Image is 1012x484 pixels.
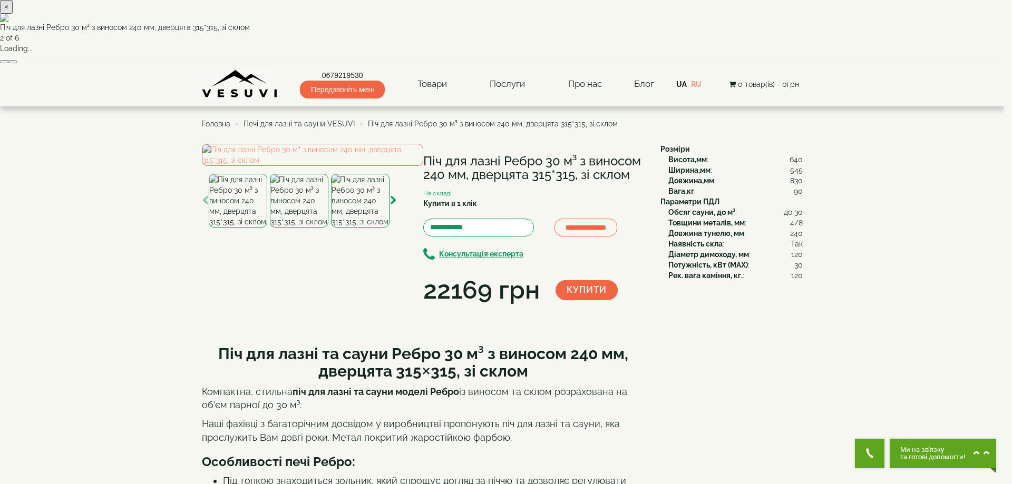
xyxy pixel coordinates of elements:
a: Головна [202,120,230,128]
img: Піч для лазні Ребро 30 м³ з виносом 240 мм, дверцята 315*315, зі склом [331,174,390,228]
strong: Піч для лазні та сауни Ребро 30 м³ з виносом 240 мм, дверцята 315×315, зі склом [218,344,628,380]
span: 830 [790,175,803,186]
b: Висота,мм [668,155,707,164]
b: Ширина,мм [668,166,711,174]
b: Довжина,мм [668,176,714,185]
div: : [668,249,803,260]
img: Завод VESUVI [202,70,278,98]
h1: Піч для лазні Ребро 30 м³ з виносом 240 мм, дверцята 315*315, зі склом [423,154,645,182]
span: 240 [790,228,803,239]
strong: піч для лазні та сауни моделі Ребро [293,386,459,397]
b: Консультація експерта [439,250,523,259]
b: Потужність, кВт (MAX) [668,261,748,269]
b: Розміри [660,145,690,153]
p: Компактна, стильна із виносом та склом розрахована на об'єм парної до 30 м³. [202,385,645,412]
b: Обсяг сауни, до м³ [668,208,735,216]
a: Про нас [558,72,612,96]
a: UA [676,80,687,88]
button: Next (Right arrow key) [8,60,17,63]
a: Печі для лазні та сауни VESUVI [244,120,355,128]
img: Піч для лазні Ребро 30 м³ з виносом 240 мм, дверцята 315*315, зі склом [202,144,423,166]
small: На складі [423,190,452,197]
div: : [668,270,803,281]
span: та готові допомогти! [900,453,965,461]
span: 4/8 [790,218,803,228]
div: : [668,260,803,270]
b: Вага,кг [668,187,694,195]
b: Наявність скла [668,240,723,248]
button: Chat button [890,439,996,468]
div: : [668,186,803,196]
div: : [668,207,803,218]
div: : [668,154,803,165]
div: : [668,165,803,175]
span: 120 [791,249,803,260]
p: Наші фахівці з багаторічним досвідом у виробництві пропонують піч для лазні та сауни, яка прослуж... [202,417,645,444]
button: 0 товар(ів) - 0грн [726,78,802,90]
b: Товщини металів, мм [668,219,745,227]
span: Так [791,239,803,249]
label: Купити в 1 клік [423,198,477,209]
span: 120 [791,270,803,281]
div: : [668,218,803,228]
a: 0679219530 [300,70,385,81]
span: 640 [790,154,803,165]
span: 545 [790,165,803,175]
span: Піч для лазні Ребро 30 м³ з виносом 240 мм, дверцята 315*315, зі склом [368,120,618,128]
a: Товари [407,72,458,96]
a: Послуги [479,72,536,96]
b: Довжина тунелю, мм [668,229,744,238]
span: Ми на зв'язку [900,446,965,453]
div: : [668,175,803,186]
span: 30 [794,260,803,270]
b: Рек. вага каміння, кг. [668,271,743,280]
b: Параметри ПДЛ [660,197,719,206]
img: Піч для лазні Ребро 30 м³ з виносом 240 мм, дверцята 315*315, зі склом [209,174,267,228]
div: : [668,228,803,239]
div: : [668,239,803,249]
span: Передзвоніть мені [300,81,385,98]
b: Діаметр димоходу, мм [668,250,749,259]
b: Особливості печі Ребро: [202,454,355,469]
div: 22169 грн [423,272,540,308]
button: Get Call button [855,439,884,468]
img: Піч для лазні Ребро 30 м³ з виносом 240 мм, дверцята 315*315, зі склом [270,174,328,228]
a: RU [691,80,702,88]
a: Блог [634,78,654,89]
span: до 30 [784,207,803,218]
button: Купити [556,280,618,300]
span: 90 [794,186,803,196]
span: 0 товар(ів) - 0грн [738,80,799,88]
